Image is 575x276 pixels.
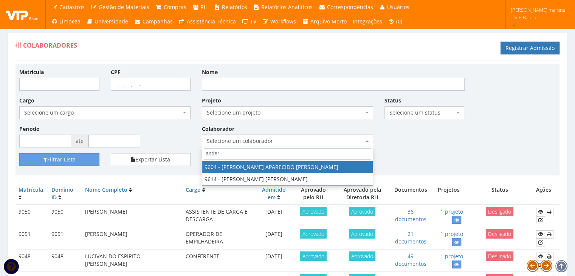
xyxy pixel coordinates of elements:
[202,97,221,104] label: Projeto
[300,251,327,261] span: Aprovado
[222,3,247,11] span: Relatórios
[99,3,149,11] span: Gestão de Materiais
[19,186,43,193] a: Matrícula
[299,14,350,29] a: Arquivo Morto
[48,250,82,272] td: 9048
[387,3,409,11] span: Usuários
[51,186,73,201] a: Domínio ID
[84,14,132,29] a: Universidade
[187,18,236,25] span: Assistência Técnica
[202,68,218,76] label: Nome
[300,229,327,239] span: Aprovado
[255,205,292,227] td: [DATE]
[300,207,327,216] span: Aprovado
[131,14,176,29] a: Campanhas
[183,205,255,227] td: ASSISTENTE DE CARGA E DESCARGA
[353,18,382,25] span: Integrações
[111,153,191,166] button: Exportar Lista
[202,125,234,133] label: Colaborador
[23,41,77,50] span: Colaboradores
[292,183,335,205] th: Aprovado pelo RH
[261,3,313,11] span: Relatórios Analíticos
[19,106,191,119] span: Selecione um cargo
[15,205,48,227] td: 9050
[466,183,533,205] th: Status
[19,68,44,76] label: Matrícula
[533,183,560,205] th: Ações
[501,42,560,54] a: Registrar Admissão
[385,14,406,29] a: (0)
[270,18,296,25] span: Workflows
[327,3,373,11] span: Correspondências
[395,208,426,223] a: 36 documentos
[202,135,373,147] span: Selecione um colaborador
[255,227,292,250] td: [DATE]
[95,18,128,25] span: Universidade
[183,227,255,250] td: OPERADOR DE EMPILHADEIRA
[349,251,375,261] span: Aprovado
[19,97,34,104] label: Cargo
[440,230,463,237] a: 1 projeto
[48,14,84,29] a: Limpeza
[349,207,375,216] span: Aprovado
[176,14,239,29] a: Assistência Técnica
[59,3,85,11] span: Cadastros
[48,205,82,227] td: 9050
[395,253,426,267] a: 49 documentos
[440,253,463,260] a: 1 projeto
[186,186,201,193] a: Cargo
[486,251,513,261] span: Desligado
[396,18,402,25] span: (0)
[111,68,121,76] label: CPF
[202,106,373,119] span: Selecione um projeto
[384,97,401,104] label: Status
[262,186,285,201] a: Admitido em
[82,227,183,250] td: [PERSON_NAME]
[239,14,259,29] a: TV
[6,9,40,20] img: logo
[310,18,347,25] span: Arquivo Morto
[82,205,183,227] td: [PERSON_NAME]
[85,186,127,193] a: Nome Completo
[395,230,426,245] a: 21 documentos
[183,250,255,272] td: CONFERENTE
[511,6,565,21] span: [PERSON_NAME].martins | VIP Bauru
[71,135,88,147] span: até
[440,208,463,215] a: 1 projeto
[59,18,81,25] span: Limpeza
[48,227,82,250] td: 9051
[202,173,373,185] li: 9614 - [PERSON_NAME] [PERSON_NAME]
[432,183,466,205] th: Projetos
[335,183,390,205] th: Aprovado pela Diretoria RH
[82,250,183,272] td: LUCIVAN DO ESPIRITO [PERSON_NAME]
[255,250,292,272] td: [DATE]
[390,183,432,205] th: Documentos
[24,109,181,116] span: Selecione um cargo
[250,18,256,25] span: TV
[259,14,299,29] a: Workflows
[15,227,48,250] td: 9051
[207,109,364,116] span: Selecione um projeto
[202,161,373,173] li: 9604 - [PERSON_NAME] APARECIDO [PERSON_NAME]
[486,207,513,216] span: Desligado
[164,3,186,11] span: Compras
[200,3,208,11] span: RH
[15,250,48,272] td: 9048
[19,125,40,133] label: Período
[486,229,513,239] span: Desligado
[384,106,465,119] span: Selecione um status
[207,137,364,145] span: Selecione um colaborador
[143,18,173,25] span: Campanhas
[111,78,191,91] input: ___.___.___-__
[389,109,455,116] span: Selecione um status
[349,229,375,239] span: Aprovado
[19,153,99,166] button: Filtrar Lista
[350,14,385,29] a: Integrações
